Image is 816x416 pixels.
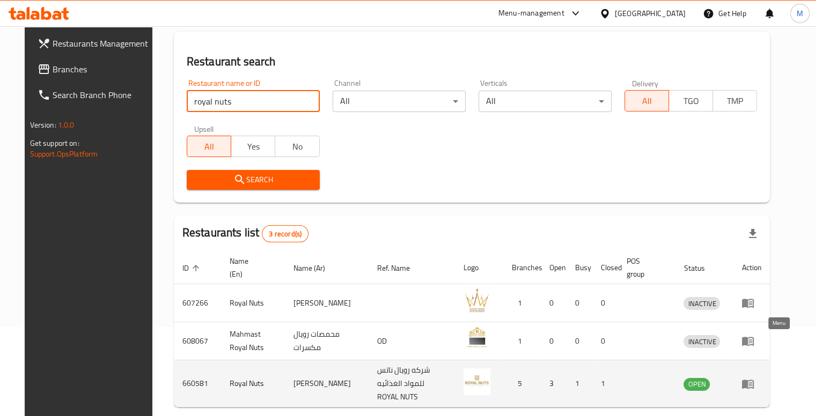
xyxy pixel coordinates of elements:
span: Yes [236,139,271,154]
th: Branches [503,251,541,284]
td: 660581 [174,360,221,407]
div: [GEOGRAPHIC_DATA] [615,8,686,19]
span: Ref. Name [377,262,424,274]
a: Restaurants Management [29,31,161,56]
span: INACTIVE [683,298,720,310]
button: All [624,90,669,112]
td: 0 [541,284,567,322]
a: Search Branch Phone [29,82,161,108]
td: 5 [503,360,541,407]
div: Menu [741,296,761,309]
div: All [479,91,612,112]
td: 0 [567,322,592,360]
span: M [797,8,803,19]
span: Restaurants Management [53,37,152,50]
span: Get support on: [30,136,79,150]
span: All [192,139,227,154]
span: Version: [30,118,56,132]
td: [PERSON_NAME] [285,360,369,407]
td: 1 [592,360,618,407]
span: 3 record(s) [262,229,308,239]
a: Branches [29,56,161,82]
td: OD [369,322,454,360]
td: 1 [503,322,541,360]
div: Total records count [262,225,308,242]
td: 3 [541,360,567,407]
a: Support.OpsPlatform [30,147,98,161]
span: Search Branch Phone [53,88,152,101]
td: 0 [567,284,592,322]
input: Search for restaurant name or ID.. [187,91,320,112]
img: Royal Nuts [464,368,490,395]
button: All [187,136,231,157]
td: Royal Nuts [221,360,285,407]
span: POS group [627,255,663,280]
button: No [275,136,319,157]
span: ID [182,262,203,274]
th: Action [733,251,770,284]
td: 0 [592,284,618,322]
img: Royal Nuts [464,287,490,314]
th: Closed [592,251,618,284]
td: 607266 [174,284,221,322]
span: Status [683,262,718,274]
span: 1.0.0 [58,118,75,132]
div: Export file [740,221,766,247]
label: Upsell [194,125,214,132]
label: Delivery [632,79,659,87]
td: [PERSON_NAME] [285,284,369,322]
div: Menu [741,335,761,347]
td: 1 [503,284,541,322]
button: Yes [231,136,275,157]
td: 0 [541,322,567,360]
td: شركه رويال ناتس للمواد الغذائيه ROYAL NUTS [369,360,454,407]
div: Menu-management [498,7,564,20]
td: Mahmast Royal Nuts [221,322,285,360]
h2: Restaurants list [182,225,308,242]
td: 1 [567,360,592,407]
div: All [333,91,466,112]
td: محمصات رويال مكسرات [285,322,369,360]
span: Search [195,173,311,187]
td: 608067 [174,322,221,360]
th: Busy [567,251,592,284]
td: Royal Nuts [221,284,285,322]
span: INACTIVE [683,336,720,348]
td: 0 [592,322,618,360]
img: Mahmast Royal Nuts [464,325,490,352]
table: enhanced table [174,251,770,407]
button: TGO [668,90,713,112]
span: Branches [53,63,152,76]
th: Open [541,251,567,284]
h2: Restaurant search [187,54,758,70]
span: All [629,93,665,109]
span: OPEN [683,378,710,390]
th: Logo [455,251,503,284]
span: Name (Ar) [293,262,339,274]
span: Name (En) [230,255,272,280]
button: Search [187,170,320,190]
span: No [280,139,315,154]
div: INACTIVE [683,297,720,310]
span: TMP [717,93,753,109]
span: TGO [673,93,709,109]
button: TMP [712,90,757,112]
div: INACTIVE [683,335,720,348]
